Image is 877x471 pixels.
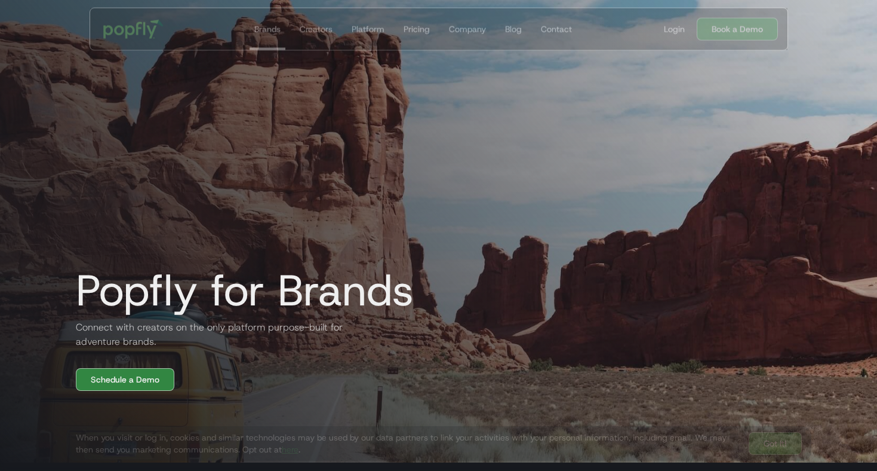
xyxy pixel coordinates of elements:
[398,8,434,50] a: Pricing
[282,444,299,455] a: here
[664,23,685,35] div: Login
[697,18,778,41] a: Book a Demo
[76,432,739,455] div: When you visit or log in, cookies and similar technologies may be used by our data partners to li...
[444,8,490,50] a: Company
[351,23,384,35] div: Platform
[749,432,802,455] a: Got It!
[66,267,414,314] h1: Popfly for Brands
[66,320,353,349] h2: Connect with creators on the only platform purpose-built for adventure brands.
[76,368,174,391] a: Schedule a Demo
[346,8,389,50] a: Platform
[294,8,337,50] a: Creators
[659,23,690,35] a: Login
[299,23,332,35] div: Creators
[500,8,526,50] a: Blog
[249,8,285,50] a: Brands
[403,23,429,35] div: Pricing
[95,11,172,47] a: home
[254,23,280,35] div: Brands
[540,23,571,35] div: Contact
[504,23,521,35] div: Blog
[536,8,576,50] a: Contact
[448,23,485,35] div: Company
